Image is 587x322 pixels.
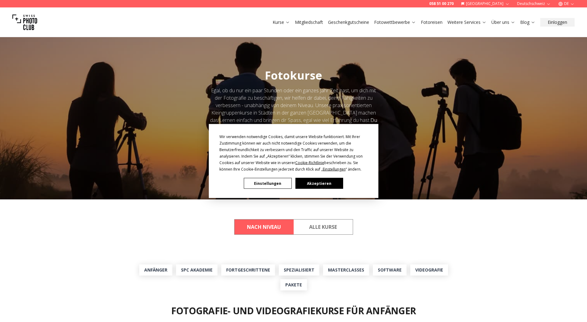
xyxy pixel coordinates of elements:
span: Einstellungen [323,167,346,172]
span: Cookie-Richtlinie [295,160,324,165]
button: Einstellungen [244,178,291,189]
button: Akzeptieren [295,178,343,189]
div: Cookie Consent Prompt [209,124,378,198]
div: Wir verwenden notwendige Cookies, damit unsere Website funktioniert. Mit Ihrer Zustimmung können ... [219,133,368,172]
